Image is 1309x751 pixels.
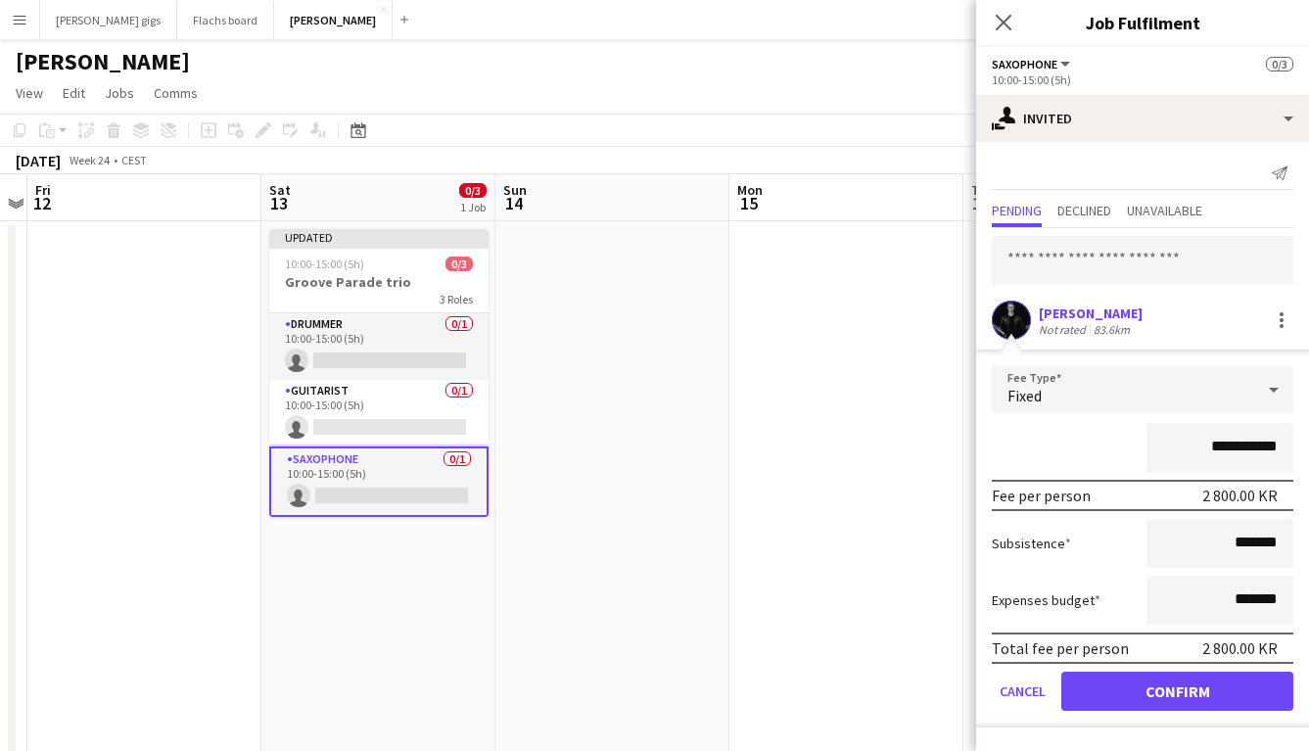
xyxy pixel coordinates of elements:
div: 2 800.00 KR [1202,486,1278,505]
span: Unavailable [1127,204,1202,217]
a: Jobs [97,80,142,106]
div: Not rated [1039,322,1090,337]
span: 0/3 [445,257,473,271]
div: [PERSON_NAME] [1039,305,1143,322]
app-card-role: Guitarist0/110:00-15:00 (5h) [269,380,489,446]
div: Invited [976,95,1309,142]
span: 13 [266,192,291,214]
div: [DATE] [16,151,61,170]
span: 10:00-15:00 (5h) [285,257,364,271]
h3: Job Fulfilment [976,10,1309,35]
div: CEST [121,153,147,167]
span: Saxophone [992,57,1057,71]
app-job-card: Updated10:00-15:00 (5h)0/3Groove Parade trio3 RolesDrummer0/110:00-15:00 (5h) Guitarist0/110:00-1... [269,229,489,517]
div: 10:00-15:00 (5h) [992,72,1293,87]
span: Jobs [105,84,134,102]
a: Comms [146,80,206,106]
div: Fee per person [992,486,1091,505]
div: 2 800.00 KR [1202,638,1278,658]
app-card-role: Drummer0/110:00-15:00 (5h) [269,313,489,380]
div: Updated [269,229,489,245]
app-card-role: Saxophone0/110:00-15:00 (5h) [269,446,489,517]
h3: Groove Parade trio [269,273,489,291]
span: Mon [737,181,763,199]
span: View [16,84,43,102]
span: Fixed [1007,386,1042,405]
span: Pending [992,204,1042,217]
div: 83.6km [1090,322,1134,337]
button: Flachs board [177,1,274,39]
span: Sun [503,181,527,199]
div: 1 Job [460,200,486,214]
span: 12 [32,192,51,214]
button: Confirm [1061,672,1293,711]
button: Saxophone [992,57,1073,71]
a: Edit [55,80,93,106]
span: 3 Roles [440,292,473,306]
label: Expenses budget [992,591,1100,609]
span: Comms [154,84,198,102]
span: Week 24 [65,153,114,167]
span: 14 [500,192,527,214]
div: Total fee per person [992,638,1129,658]
label: Subsistence [992,535,1071,552]
span: 0/3 [1266,57,1293,71]
span: Tue [971,181,994,199]
button: [PERSON_NAME] gigs [40,1,177,39]
span: Declined [1057,204,1111,217]
button: Cancel [992,672,1053,711]
span: 0/3 [459,183,487,198]
span: 16 [968,192,994,214]
span: Sat [269,181,291,199]
span: 15 [734,192,763,214]
h1: [PERSON_NAME] [16,47,190,76]
span: Fri [35,181,51,199]
button: [PERSON_NAME] [274,1,393,39]
a: View [8,80,51,106]
span: Edit [63,84,85,102]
